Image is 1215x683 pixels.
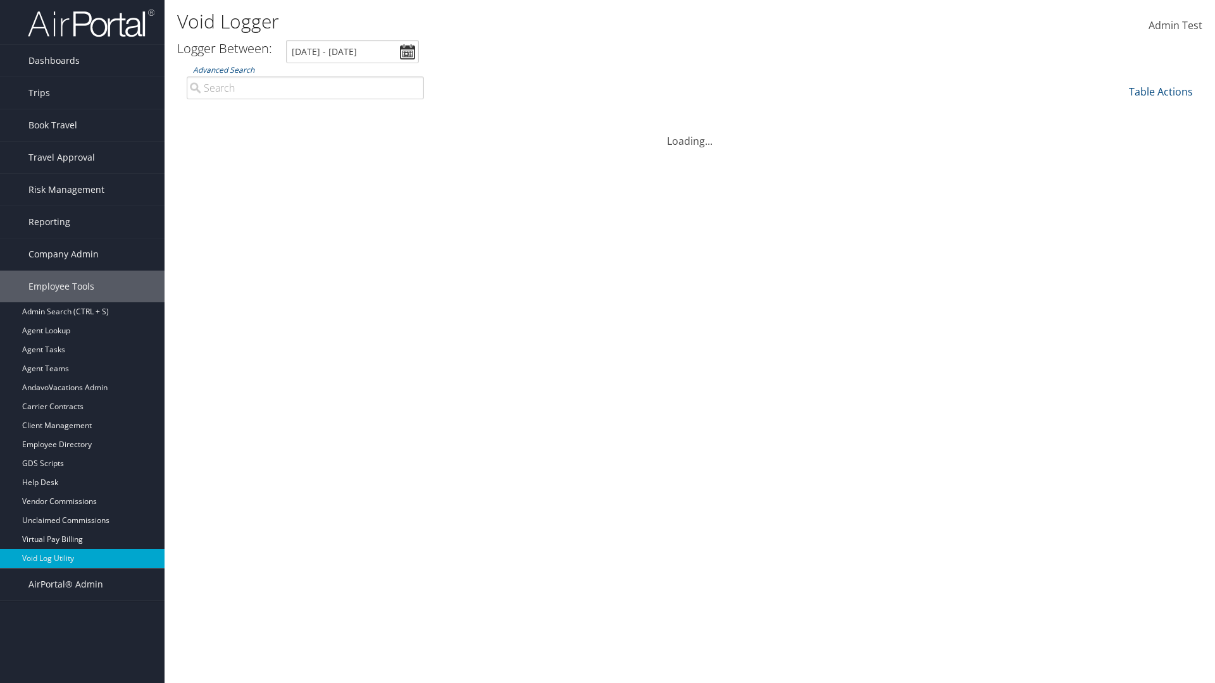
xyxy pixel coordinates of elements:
[28,174,104,206] span: Risk Management
[193,65,254,75] a: Advanced Search
[28,569,103,600] span: AirPortal® Admin
[177,8,861,35] h1: Void Logger
[28,8,154,38] img: airportal-logo.png
[177,40,272,57] h3: Logger Between:
[1149,6,1202,46] a: Admin Test
[28,45,80,77] span: Dashboards
[28,109,77,141] span: Book Travel
[1149,18,1202,32] span: Admin Test
[28,271,94,302] span: Employee Tools
[28,238,99,270] span: Company Admin
[28,77,50,109] span: Trips
[187,77,424,99] input: Advanced Search
[28,206,70,238] span: Reporting
[28,142,95,173] span: Travel Approval
[286,40,419,63] input: [DATE] - [DATE]
[177,118,1202,149] div: Loading...
[1129,85,1193,99] a: Table Actions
